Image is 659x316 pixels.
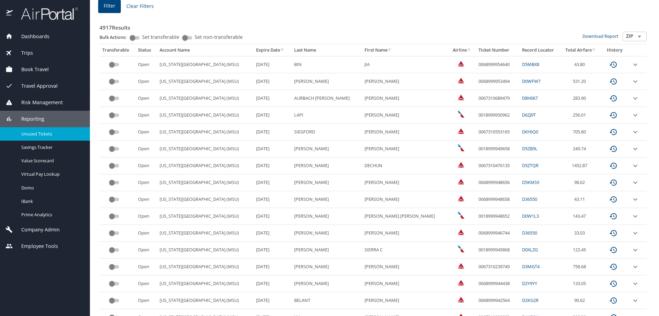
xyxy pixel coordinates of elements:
[135,208,157,225] td: Open
[135,259,157,275] td: Open
[157,191,254,208] td: [US_STATE][GEOGRAPHIC_DATA] (MSU)
[631,128,639,136] button: expand row
[362,90,449,107] td: [PERSON_NAME]
[21,198,82,205] span: IBank
[522,263,540,270] a: D3MGT4
[522,213,539,219] a: D0W1L3
[476,124,519,141] td: 0067310553165
[135,174,157,191] td: Open
[13,66,49,73] span: Book Travel
[291,208,362,225] td: [PERSON_NAME]
[476,225,519,242] td: 0068999946744
[291,56,362,73] td: BIN
[522,179,539,185] a: D5KMS9
[157,259,254,275] td: [US_STATE][GEOGRAPHIC_DATA] (MSU)
[13,49,33,57] span: Trips
[449,44,475,56] th: Airline
[388,48,392,53] button: sort
[135,56,157,73] td: Open
[157,225,254,242] td: [US_STATE][GEOGRAPHIC_DATA] (MSU)
[560,208,601,225] td: 143.47
[280,48,285,53] button: sort
[291,124,362,141] td: SIEGFORD
[13,82,58,90] span: Travel Approval
[522,196,537,202] a: D36550
[291,107,362,124] td: LAPI
[157,107,254,124] td: [US_STATE][GEOGRAPHIC_DATA] (MSU)
[631,111,639,119] button: expand row
[458,246,464,252] img: American Airlines
[362,73,449,90] td: [PERSON_NAME]
[522,112,536,118] a: D6ZJ9T
[476,191,519,208] td: 0068999948658
[21,171,82,177] span: Virtual Pay Lookup
[458,77,464,84] img: Delta Airlines
[560,44,601,56] th: Total Airfare
[560,141,601,157] td: 249.74
[519,44,560,56] th: Record Locator
[476,44,519,56] th: Ticket Number
[253,208,291,225] td: [DATE]
[253,107,291,124] td: [DATE]
[126,2,154,11] span: Clear Filters
[476,90,519,107] td: 0067310689479
[157,44,254,56] th: Account Name
[560,124,601,141] td: 705.80
[362,208,449,225] td: [PERSON_NAME] [PERSON_NAME]
[522,230,537,236] a: D36550
[476,107,519,124] td: 0018999950962
[560,157,601,174] td: 1452.87
[157,73,254,90] td: [US_STATE][GEOGRAPHIC_DATA] (MSU)
[291,191,362,208] td: [PERSON_NAME]
[560,225,601,242] td: 33.03
[458,212,464,219] img: American Airlines
[362,275,449,292] td: [PERSON_NAME]
[13,242,58,250] span: Employee Tools
[135,141,157,157] td: Open
[522,61,539,67] a: D5MBX8
[291,44,362,56] th: Last Name
[291,157,362,174] td: [PERSON_NAME]
[458,229,464,236] img: Delta Airlines
[362,225,449,242] td: [PERSON_NAME]
[13,99,63,106] span: Risk Management
[135,242,157,259] td: Open
[362,259,449,275] td: [PERSON_NAME]
[135,225,157,242] td: Open
[631,212,639,220] button: expand row
[362,141,449,157] td: [PERSON_NAME]
[253,225,291,242] td: [DATE]
[13,7,78,20] img: airportal-logo.png
[362,242,449,259] td: SIERRA C
[135,90,157,107] td: Open
[362,174,449,191] td: [PERSON_NAME]
[291,242,362,259] td: [PERSON_NAME]
[476,141,519,157] td: 0018999949658
[157,157,254,174] td: [US_STATE][GEOGRAPHIC_DATA] (MSU)
[291,259,362,275] td: [PERSON_NAME]
[135,275,157,292] td: Open
[291,292,362,309] td: BELANT
[560,90,601,107] td: 283.90
[560,73,601,90] td: 531.20
[291,90,362,107] td: AURBACH [PERSON_NAME]
[157,275,254,292] td: [US_STATE][GEOGRAPHIC_DATA] (MSU)
[21,157,82,164] span: Value Scorecard
[253,90,291,107] td: [DATE]
[458,111,464,118] img: American Airlines
[135,44,157,56] th: Status
[6,7,13,20] img: icon-airportal.png
[13,33,49,40] span: Dashboards
[458,94,464,101] img: Delta Airlines
[592,48,597,53] button: sort
[458,195,464,202] img: Delta Airlines
[522,162,539,168] a: D5ZTQR
[157,242,254,259] td: [US_STATE][GEOGRAPHIC_DATA] (MSU)
[631,162,639,170] button: expand row
[560,191,601,208] td: 43.11
[601,44,628,56] th: History
[157,56,254,73] td: [US_STATE][GEOGRAPHIC_DATA] (MSU)
[13,226,60,233] span: Company Admin
[253,292,291,309] td: [DATE]
[135,107,157,124] td: Open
